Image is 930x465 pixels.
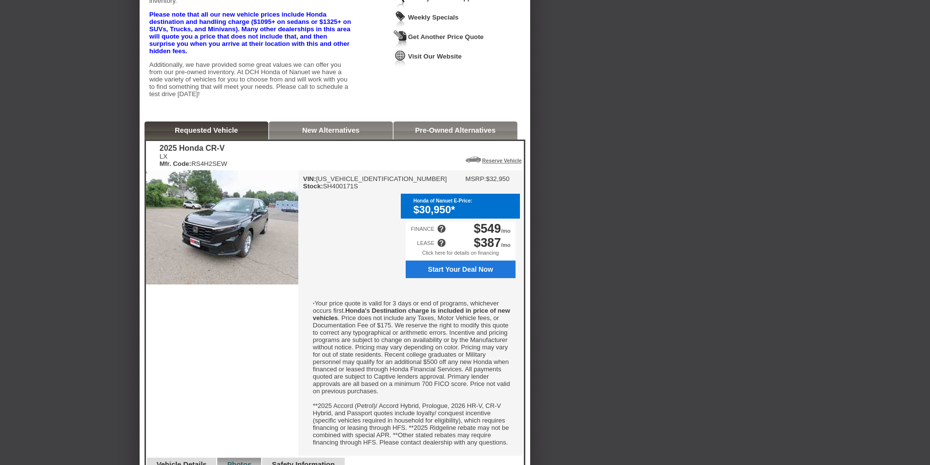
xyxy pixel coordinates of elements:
[413,198,473,203] font: Honda of Nanuet E-Price:
[160,144,227,153] div: 2025 Honda CR-V
[474,222,501,235] span: $549
[482,158,522,163] a: Reserve Vehicle
[149,61,354,98] p: Additionally, we have provided some great values we can offer you from our pre-owned inventory. A...
[466,157,481,162] img: Icon_ReserveVehicleCar.png
[175,126,238,134] a: Requested Vehicle
[474,236,501,249] span: $387
[146,170,298,284] img: 2025 Honda CR-V
[474,222,511,236] div: /mo
[408,53,462,60] a: Visit Our Website
[406,250,516,261] div: Click here for details on financing
[411,226,434,232] div: FINANCE
[160,153,227,167] div: LX RS4H2SEW
[411,265,510,273] span: Start Your Deal Now
[149,11,351,55] strong: Please note that all our new vehicle prices include Honda destination and handling charge ($1095+...
[313,300,510,446] font: Your price quote is valid for 3 days or end of programs, whichever occurs first. . Price does not...
[303,182,323,190] b: Stock:
[303,175,447,190] div: [US_VEHICLE_IDENTIFICATION_NUMBER] SH400171S
[302,126,360,134] a: New Alternatives
[160,160,191,167] b: Mfr. Code:
[413,204,515,216] div: $30,950*
[465,175,486,182] td: MSRP:
[415,126,496,134] a: Pre-Owned Alternatives
[408,14,458,21] a: Weekly Specials
[393,30,407,48] img: Icon_GetQuote.png
[486,175,510,182] td: $32,950
[393,50,407,68] img: Icon_VisitWebsite.png
[408,33,484,40] a: Get Another Price Quote
[393,11,407,29] img: Icon_WeeklySpecials.png
[417,240,434,246] div: LEASE
[313,307,510,322] b: Honda's Destination charge is included in price of new vehicles
[474,236,511,250] div: /mo
[303,175,316,182] b: VIN:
